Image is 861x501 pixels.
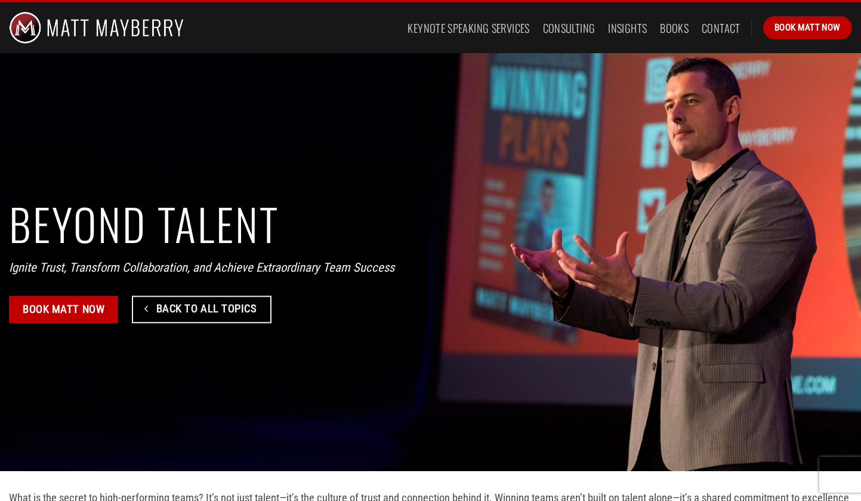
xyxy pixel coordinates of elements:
[9,2,184,53] img: Matt Mayberry
[660,17,689,39] a: Books
[156,300,257,317] span: Back To All Topics
[543,17,595,39] a: Consulting
[9,260,394,275] em: Ignite Trust, Transform Collaboration, and Achieve Extraordinary Team Success
[702,17,740,39] a: Contact
[408,17,529,39] a: Keynote Speaking Services
[23,300,104,318] span: Book Matt Now
[774,20,841,35] span: Book Matt Now
[9,296,118,323] a: Book Matt Now
[608,17,647,39] a: Insights
[9,192,279,256] strong: BEYOND TALENT
[132,296,271,323] a: Back To All Topics
[763,16,852,39] a: Book Matt Now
